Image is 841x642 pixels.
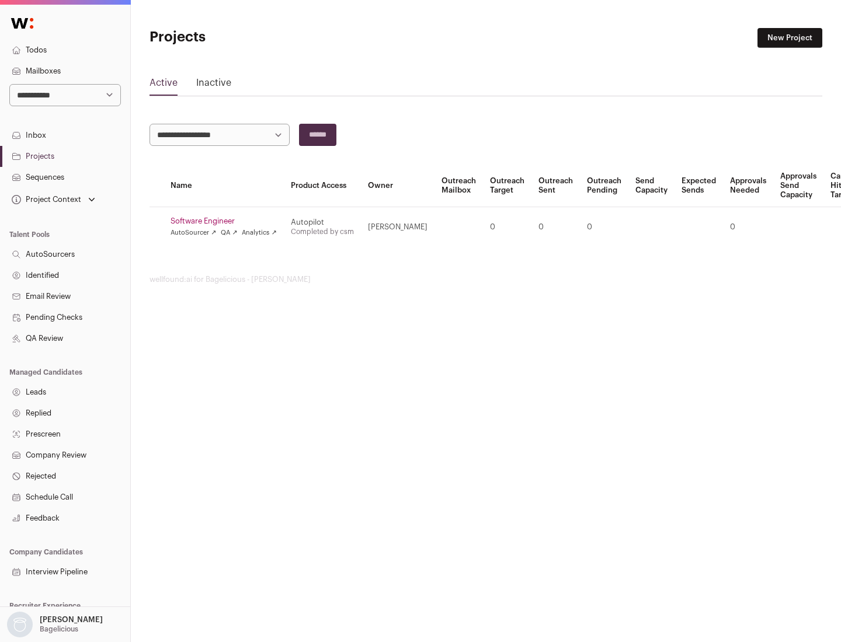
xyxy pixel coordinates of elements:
[361,165,435,207] th: Owner
[7,612,33,637] img: nopic.png
[675,165,723,207] th: Expected Sends
[723,165,773,207] th: Approvals Needed
[531,165,580,207] th: Outreach Sent
[580,165,628,207] th: Outreach Pending
[773,165,823,207] th: Approvals Send Capacity
[9,191,98,208] button: Open dropdown
[171,228,216,238] a: AutoSourcer ↗
[361,207,435,247] td: [PERSON_NAME]
[284,165,361,207] th: Product Access
[723,207,773,247] td: 0
[5,612,105,637] button: Open dropdown
[531,207,580,247] td: 0
[150,76,178,95] a: Active
[196,76,231,95] a: Inactive
[757,28,822,48] a: New Project
[221,228,237,238] a: QA ↗
[9,195,81,204] div: Project Context
[483,207,531,247] td: 0
[5,12,40,35] img: Wellfound
[150,275,822,284] footer: wellfound:ai for Bagelicious - [PERSON_NAME]
[435,165,483,207] th: Outreach Mailbox
[483,165,531,207] th: Outreach Target
[40,624,78,634] p: Bagelicious
[628,165,675,207] th: Send Capacity
[40,615,103,624] p: [PERSON_NAME]
[242,228,276,238] a: Analytics ↗
[580,207,628,247] td: 0
[164,165,284,207] th: Name
[291,228,354,235] a: Completed by csm
[150,28,374,47] h1: Projects
[171,217,277,226] a: Software Engineer
[291,218,354,227] div: Autopilot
